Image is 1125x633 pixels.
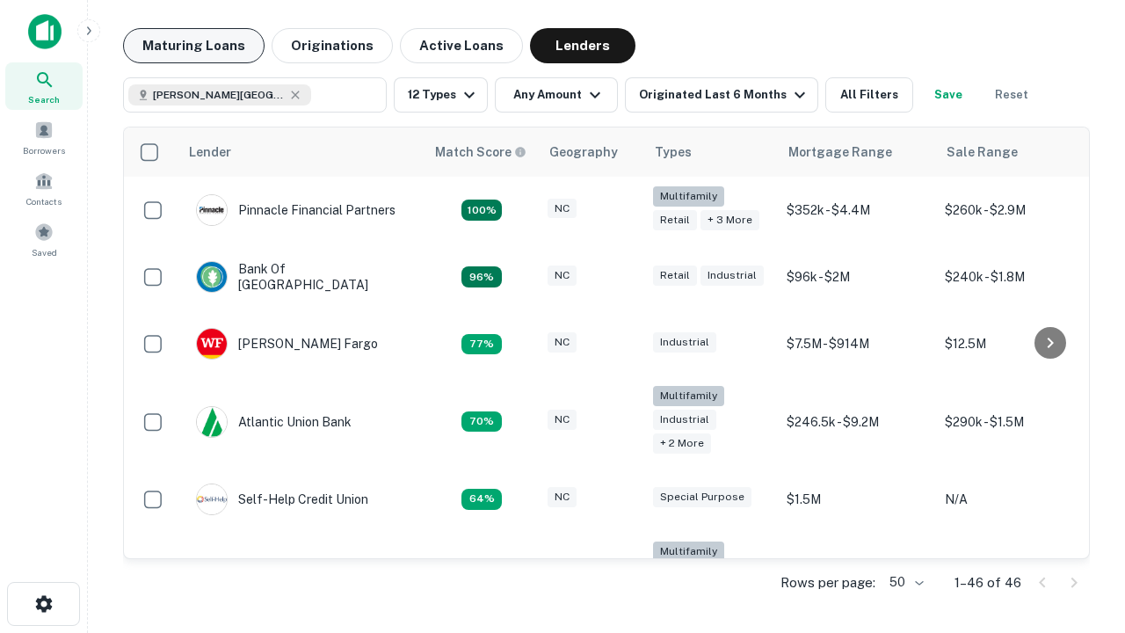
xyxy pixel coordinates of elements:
th: Capitalize uses an advanced AI algorithm to match your search with the best lender. The match sco... [425,127,539,177]
div: Sale Range [947,142,1018,163]
div: Types [655,142,692,163]
div: Multifamily [653,386,724,406]
button: Lenders [530,28,635,63]
td: $246.5k - $9.2M [778,377,936,466]
div: Capitalize uses an advanced AI algorithm to match your search with the best lender. The match sco... [435,142,526,162]
button: Any Amount [495,77,618,113]
td: $225.3k - $21M [778,533,936,622]
img: picture [197,484,227,514]
button: Reset [983,77,1040,113]
span: Saved [32,245,57,259]
td: $260k - $2.9M [936,177,1094,244]
div: Geography [549,142,618,163]
span: [PERSON_NAME][GEOGRAPHIC_DATA], [GEOGRAPHIC_DATA] [153,87,285,103]
td: $96k - $2M [778,244,936,310]
img: picture [197,262,227,292]
img: capitalize-icon.png [28,14,62,49]
td: $265k - $1.1M [936,533,1094,622]
div: Multifamily [653,186,724,207]
th: Geography [539,127,644,177]
img: picture [197,329,227,359]
p: 1–46 of 46 [954,572,1021,593]
div: NC [548,266,577,286]
img: picture [197,407,227,437]
th: Sale Range [936,127,1094,177]
div: Multifamily [653,542,724,562]
button: Save your search to get updates of matches that match your search criteria. [920,77,976,113]
div: Matching Properties: 11, hasApolloMatch: undefined [461,411,502,433]
h6: Match Score [435,142,523,162]
div: Matching Properties: 15, hasApolloMatch: undefined [461,266,502,287]
td: $7.5M - $914M [778,310,936,377]
td: $12.5M [936,310,1094,377]
div: Matching Properties: 28, hasApolloMatch: undefined [461,200,502,221]
div: Industrial [653,410,716,430]
a: Contacts [5,164,83,212]
div: Retail [653,266,697,286]
div: [PERSON_NAME] Fargo [196,328,378,360]
td: $352k - $4.4M [778,177,936,244]
a: Saved [5,215,83,263]
div: Self-help Credit Union [196,484,368,515]
button: Originations [272,28,393,63]
img: picture [197,195,227,225]
span: Search [28,92,60,106]
td: $1.5M [778,466,936,533]
div: Special Purpose [653,487,751,507]
div: Matching Properties: 10, hasApolloMatch: undefined [461,489,502,510]
div: Originated Last 6 Months [639,84,810,105]
td: $290k - $1.5M [936,377,1094,466]
div: NC [548,332,577,353]
div: Retail [653,210,697,230]
th: Lender [178,127,425,177]
button: Maturing Loans [123,28,265,63]
div: Lender [189,142,231,163]
div: Bank Of [GEOGRAPHIC_DATA] [196,261,407,293]
iframe: Chat Widget [1037,436,1125,520]
button: 12 Types [394,77,488,113]
div: NC [548,410,577,430]
th: Types [644,127,778,177]
a: Search [5,62,83,110]
div: NC [548,487,577,507]
div: Atlantic Union Bank [196,406,352,438]
button: All Filters [825,77,913,113]
div: + 2 more [653,433,711,454]
div: Industrial [700,266,764,286]
span: Borrowers [23,143,65,157]
td: N/A [936,466,1094,533]
div: Industrial [653,332,716,353]
span: Contacts [26,194,62,208]
div: Pinnacle Financial Partners [196,194,396,226]
div: NC [548,199,577,219]
div: Mortgage Range [788,142,892,163]
div: Matching Properties: 12, hasApolloMatch: undefined [461,334,502,355]
button: Originated Last 6 Months [625,77,818,113]
a: Borrowers [5,113,83,161]
td: $240k - $1.8M [936,244,1094,310]
button: Active Loans [400,28,523,63]
div: 50 [882,570,926,595]
p: Rows per page: [780,572,875,593]
th: Mortgage Range [778,127,936,177]
div: + 3 more [700,210,759,230]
